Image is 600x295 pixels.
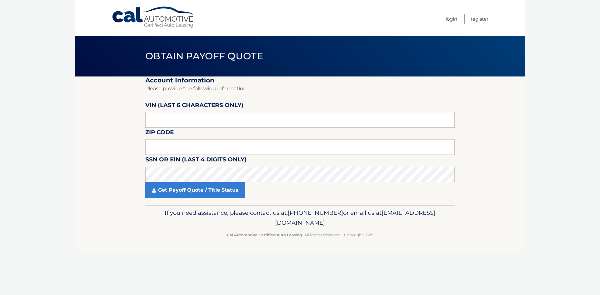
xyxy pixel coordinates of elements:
p: - All Rights Reserved - Copyright 2025 [149,232,451,238]
p: Please provide the following information. [145,84,455,93]
strong: Cal Automotive Certified Auto Leasing [227,233,302,237]
label: SSN or EIN (last 4 digits only) [145,155,247,166]
a: Cal Automotive [112,6,196,28]
label: VIN (last 6 characters only) [145,101,243,112]
h2: Account Information [145,76,455,84]
a: Login [446,14,457,24]
p: If you need assistance, please contact us at: or email us at [149,208,451,228]
a: Register [471,14,488,24]
span: Obtain Payoff Quote [145,50,263,62]
span: [PHONE_NUMBER] [288,209,343,216]
label: Zip Code [145,128,174,139]
a: Get Payoff Quote / Title Status [145,182,245,198]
